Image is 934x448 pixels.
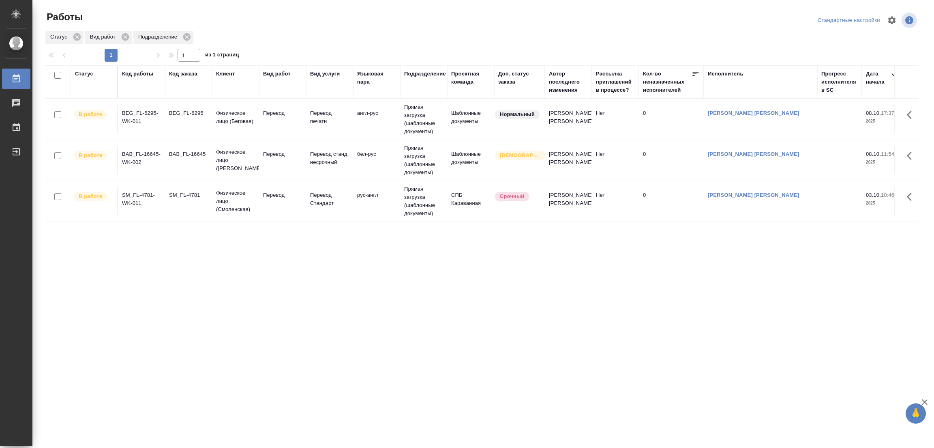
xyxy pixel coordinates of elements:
[73,191,113,202] div: Исполнитель выполняет работу
[498,70,541,86] div: Доп. статус заказа
[216,109,255,125] p: Физическое лицо (Беговая)
[90,33,118,41] p: Вид работ
[882,11,902,30] span: Настроить таблицу
[881,110,894,116] p: 17:37
[169,191,208,199] div: SM_FL-4781
[118,146,165,174] td: BAB_FL-16645-WK-002
[639,146,704,174] td: 0
[708,110,799,116] a: [PERSON_NAME] [PERSON_NAME]
[500,151,540,159] p: [DEMOGRAPHIC_DATA]
[216,70,235,78] div: Клиент
[639,105,704,134] td: 0
[400,181,447,222] td: Прямая загрузка (шаблонные документы)
[400,99,447,140] td: Прямая загрузка (шаблонные документы)
[73,109,113,120] div: Исполнитель выполняет работу
[902,187,921,207] button: Здесь прячутся важные кнопки
[708,70,743,78] div: Исполнитель
[79,192,102,200] p: В работе
[902,105,921,125] button: Здесь прячутся важные кнопки
[708,192,799,198] a: [PERSON_NAME] [PERSON_NAME]
[404,70,446,78] div: Подразделение
[45,31,84,44] div: Статус
[263,150,302,158] p: Перевод
[447,105,494,134] td: Шаблонные документы
[881,151,894,157] p: 11:54
[118,187,165,215] td: SM_FL-4781-WK-011
[592,187,639,215] td: Нет
[169,150,208,158] div: BAB_FL-16645
[310,150,349,166] p: Перевод станд. несрочный
[821,70,858,94] div: Прогресс исполнителя в SC
[866,151,881,157] p: 08.10,
[866,192,881,198] p: 03.10,
[816,14,882,27] div: split button
[881,192,894,198] p: 10:46
[85,31,132,44] div: Вид работ
[400,140,447,181] td: Прямая загрузка (шаблонные документы)
[79,151,102,159] p: В работе
[545,105,592,134] td: [PERSON_NAME] [PERSON_NAME]
[500,192,524,200] p: Срочный
[545,187,592,215] td: [PERSON_NAME] [PERSON_NAME]
[118,105,165,134] td: BEG_FL-6295-WK-011
[596,70,635,94] div: Рассылка приглашений в процессе?
[216,189,255,213] p: Физическое лицо (Смоленская)
[353,105,400,134] td: англ-рус
[138,33,180,41] p: Подразделение
[545,146,592,174] td: [PERSON_NAME] [PERSON_NAME]
[122,70,153,78] div: Код работы
[447,146,494,174] td: Шаблонные документы
[866,70,890,86] div: Дата начала
[263,70,291,78] div: Вид работ
[906,403,926,424] button: 🙏
[263,109,302,117] p: Перевод
[866,117,898,125] p: 2025
[205,50,239,62] span: из 1 страниц
[902,13,919,28] span: Посмотреть информацию
[73,150,113,161] div: Исполнитель выполняет работу
[169,70,197,78] div: Код заказа
[357,70,396,86] div: Языковая пара
[216,148,255,172] p: Физическое лицо ([PERSON_NAME])
[451,70,490,86] div: Проектная команда
[45,11,83,24] span: Работы
[353,187,400,215] td: рус-англ
[169,109,208,117] div: BEG_FL-6295
[866,110,881,116] p: 08.10,
[75,70,93,78] div: Статус
[447,187,494,215] td: СПБ Караванная
[353,146,400,174] td: бел-рус
[866,158,898,166] p: 2025
[708,151,799,157] a: [PERSON_NAME] [PERSON_NAME]
[133,31,193,44] div: Подразделение
[643,70,692,94] div: Кол-во неназначенных исполнителей
[310,109,349,125] p: Перевод печати
[909,405,923,422] span: 🙏
[549,70,588,94] div: Автор последнего изменения
[310,191,349,207] p: Перевод Стандарт
[79,110,102,118] p: В работе
[639,187,704,215] td: 0
[592,146,639,174] td: Нет
[50,33,70,41] p: Статус
[310,70,340,78] div: Вид услуги
[866,199,898,207] p: 2025
[500,110,535,118] p: Нормальный
[902,146,921,166] button: Здесь прячутся важные кнопки
[592,105,639,134] td: Нет
[263,191,302,199] p: Перевод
